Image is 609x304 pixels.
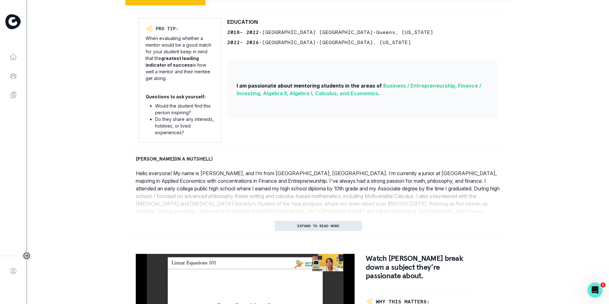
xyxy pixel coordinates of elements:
[275,221,362,231] button: EXPAND TO READ MORE
[155,116,215,136] li: Do they share any interests, hobbies, or lived experiences?
[297,224,339,228] p: EXPAND TO READ MORE
[600,282,606,287] span: 1
[237,83,382,89] span: I am passionate about mentoring students in the areas of
[155,102,215,116] li: Would the student find this person inspiring?
[156,25,179,32] p: PRO TIP:
[227,39,259,45] b: 2022 - 2026
[23,252,31,260] button: Toggle sidebar
[146,56,199,68] b: greatest leading indicator of success
[136,169,501,223] p: Hello everyone! My name is [PERSON_NAME], and I’m from [GEOGRAPHIC_DATA], [GEOGRAPHIC_DATA]. I’m ...
[227,18,258,26] p: EDUCATION
[587,282,603,298] iframe: Intercom live chat
[378,90,380,96] span: .
[136,155,213,162] p: [PERSON_NAME] (IN A NUTSHELL)
[366,254,475,280] p: Watch [PERSON_NAME] break down a subject they’re passionate about.
[259,29,433,35] span: • [GEOGRAPHIC_DATA] [GEOGRAPHIC_DATA] • Queens , [US_STATE]
[5,14,21,29] img: Curious Cardinals Logo
[259,39,411,45] span: • [GEOGRAPHIC_DATA] • [GEOGRAPHIC_DATA] , [US_STATE]
[146,93,206,100] p: Questions to ask yourself:
[146,35,215,82] p: When evaluating whether a mentor would be a good match for your student keep in mind that the is ...
[227,29,259,35] b: 2018 - 2022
